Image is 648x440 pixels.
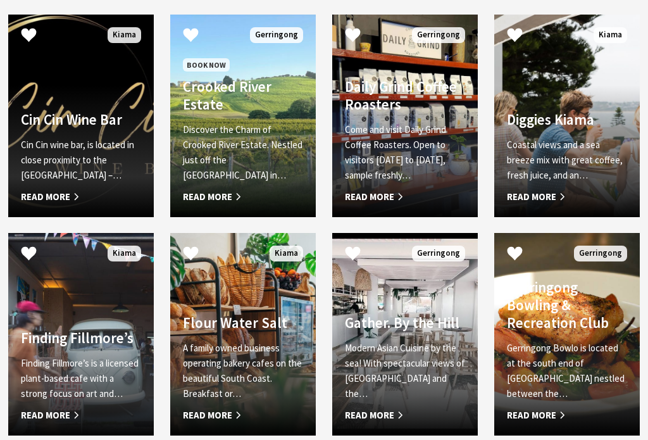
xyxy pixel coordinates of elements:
span: Read More [183,189,303,204]
span: Kiama [594,27,627,43]
button: Click to Favourite Gerringong Bowling & Recreation Club [494,233,535,276]
p: Discover the Charm of Crooked River Estate. Nestled just off the [GEOGRAPHIC_DATA] in… [183,122,303,183]
h4: Gerringong Bowling & Recreation Club [507,279,627,331]
span: Gerringong [412,27,465,43]
h4: Crooked River Estate [183,78,303,113]
span: Read More [21,189,141,204]
a: Another Image Used Gerringong Bowling & Recreation Club Gerringong Bowlo is located at the south ... [494,233,640,436]
button: Click to Favourite Daily Grind Coffee Roasters [332,15,373,58]
h4: Gather. By the Hill [345,314,465,332]
h4: Flour Water Salt [183,314,303,332]
a: Finding Fillmore’s Finding Fillmore’s is a licensed plant-based cafe with a strong focus on art a... [8,233,154,436]
p: Come and visit Daily Grind Coffee Roasters. Open to visitors [DATE] to [DATE], sample freshly… [345,122,465,183]
a: Book Now Crooked River Estate Discover the Charm of Crooked River Estate. Nestled just off the [G... [170,15,316,217]
p: Finding Fillmore’s is a licensed plant-based cafe with a strong focus on art and… [21,356,141,401]
span: Kiama [270,246,303,261]
span: Read More [183,408,303,423]
p: Cin Cin wine bar, is located in close proximity to the [GEOGRAPHIC_DATA] –… [21,137,141,183]
p: Gerringong Bowlo is located at the south end of [GEOGRAPHIC_DATA] nestled between the… [507,341,627,401]
button: Click to Favourite Finding Fillmore’s [8,233,49,276]
a: Another Image Used Flour Water Salt A family owned business operating bakery cafes on the beautif... [170,233,316,436]
a: Another Image Used Cin Cin Wine Bar Cin Cin wine bar, is located in close proximity to the [GEOGR... [8,15,154,217]
button: Click to Favourite Flour Water Salt [170,233,211,276]
span: Kiama [108,27,141,43]
span: Read More [345,408,465,423]
p: Modern Asian Cuisine by the sea! With spectacular views of [GEOGRAPHIC_DATA] and the… [345,341,465,401]
h4: Cin Cin Wine Bar [21,111,141,129]
span: Kiama [108,246,141,261]
span: Read More [21,408,141,423]
p: Coastal views and a sea breeze mix with great coffee, fresh juice, and an… [507,137,627,183]
h4: Daily Grind Coffee Roasters [345,78,465,113]
a: Daily Grind Coffee Roasters Come and visit Daily Grind Coffee Roasters. Open to visitors [DATE] t... [332,15,478,217]
button: Click to Favourite Gather. By the Hill [332,233,373,276]
a: Another Image Used Diggies Kiama Coastal views and a sea breeze mix with great coffee, fresh juic... [494,15,640,217]
span: Read More [507,408,627,423]
button: Click to Favourite Diggies Kiama [494,15,535,58]
a: Another Image Used Gather. By the Hill Modern Asian Cuisine by the sea! With spectacular views of... [332,233,478,436]
p: A family owned business operating bakery cafes on the beautiful South Coast. Breakfast or… [183,341,303,401]
span: Gerringong [250,27,303,43]
h4: Diggies Kiama [507,111,627,129]
span: Read More [345,189,465,204]
span: Gerringong [412,246,465,261]
button: Click to Favourite Crooked River Estate [170,15,211,58]
button: Click to Favourite Cin Cin Wine Bar [8,15,49,58]
h4: Finding Fillmore’s [21,329,141,347]
span: Gerringong [574,246,627,261]
span: Book Now [183,58,230,72]
span: Read More [507,189,627,204]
